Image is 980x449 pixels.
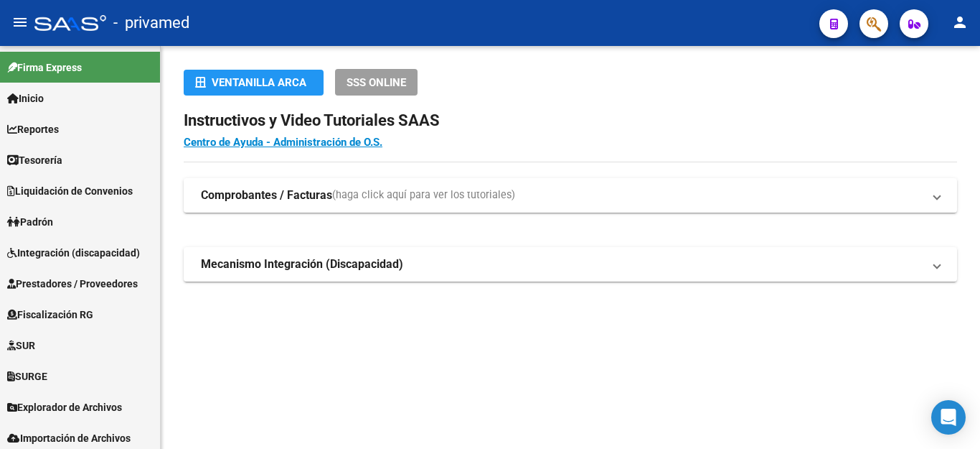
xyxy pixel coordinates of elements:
span: SUR [7,338,35,353]
span: Integración (discapacidad) [7,245,140,261]
span: Importación de Archivos [7,430,131,446]
mat-icon: person [951,14,969,31]
mat-expansion-panel-header: Mecanismo Integración (Discapacidad) [184,247,957,282]
span: SURGE [7,369,47,384]
span: Explorador de Archivos [7,399,122,415]
span: Padrón [7,214,53,230]
span: Firma Express [7,60,82,75]
strong: Mecanismo Integración (Discapacidad) [201,256,403,272]
span: Fiscalización RG [7,307,93,323]
span: - privamed [113,7,189,39]
span: SSS ONLINE [347,76,406,89]
strong: Comprobantes / Facturas [201,188,332,203]
span: Reportes [7,121,59,137]
h2: Instructivos y Video Tutoriales SAAS [184,107,957,134]
button: SSS ONLINE [335,69,418,96]
span: Tesorería [7,152,62,168]
span: (haga click aquí para ver los tutoriales) [332,188,515,203]
div: Ventanilla ARCA [195,70,312,96]
div: Open Intercom Messenger [931,400,966,435]
span: Prestadores / Proveedores [7,276,138,292]
a: Centro de Ayuda - Administración de O.S. [184,136,382,149]
button: Ventanilla ARCA [184,70,324,96]
span: Inicio [7,91,44,106]
span: Liquidación de Convenios [7,183,133,199]
mat-icon: menu [11,14,29,31]
mat-expansion-panel-header: Comprobantes / Facturas(haga click aquí para ver los tutoriales) [184,178,957,213]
